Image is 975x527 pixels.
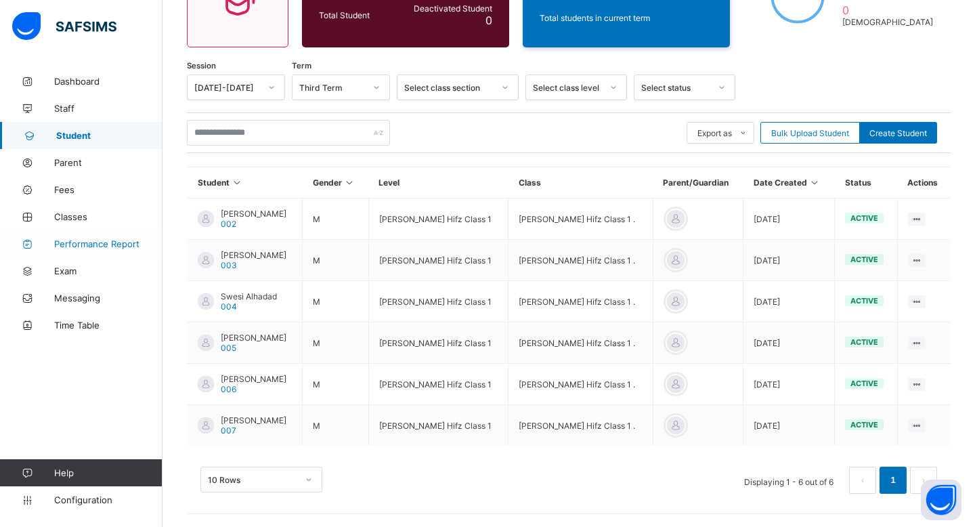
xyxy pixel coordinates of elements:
td: [DATE] [743,364,835,405]
td: [PERSON_NAME] Hifz Class 1 [368,198,508,240]
span: active [850,379,878,388]
span: Dashboard [54,76,162,87]
th: Date Created [743,167,835,198]
span: 006 [221,384,236,394]
td: M [303,322,368,364]
span: Configuration [54,494,162,505]
button: prev page [849,467,876,494]
td: [DATE] [743,322,835,364]
span: active [850,213,878,223]
div: Third Term [299,83,365,93]
div: Total Student [316,7,398,24]
i: Sort in Ascending Order [344,177,355,188]
td: [PERSON_NAME] Hifz Class 1 . [508,322,653,364]
td: M [303,240,368,281]
span: [DEMOGRAPHIC_DATA] [842,17,934,27]
div: Select class level [533,83,602,93]
button: next page [910,467,937,494]
td: M [303,405,368,446]
td: [PERSON_NAME] Hifz Class 1 [368,405,508,446]
li: 下一页 [910,467,937,494]
td: M [303,281,368,322]
div: [DATE]-[DATE] [194,83,260,93]
span: Staff [54,103,162,114]
td: [PERSON_NAME] Hifz Class 1 . [508,364,653,405]
span: 003 [221,260,237,270]
th: Student [188,167,303,198]
span: Parent [54,157,162,168]
span: 0 [842,3,934,17]
span: Exam [54,266,162,276]
td: [PERSON_NAME] Hifz Class 1 . [508,198,653,240]
div: Select class section [404,83,494,93]
span: Bulk Upload Student [771,128,849,138]
span: [PERSON_NAME] [221,250,286,260]
span: Session [187,61,216,70]
td: [DATE] [743,198,835,240]
li: 上一页 [849,467,876,494]
td: [PERSON_NAME] Hifz Class 1 [368,322,508,364]
span: 005 [221,343,236,353]
th: Gender [303,167,368,198]
span: Messaging [54,293,162,303]
th: Class [508,167,653,198]
td: [PERSON_NAME] Hifz Class 1 . [508,281,653,322]
span: Time Table [54,320,162,331]
i: Sort in Ascending Order [232,177,243,188]
span: active [850,337,878,347]
span: Help [54,467,162,478]
span: 004 [221,301,237,312]
td: [PERSON_NAME] Hifz Class 1 [368,240,508,281]
span: [PERSON_NAME] [221,374,286,384]
th: Level [368,167,508,198]
span: [PERSON_NAME] [221,209,286,219]
span: Fees [54,184,162,195]
td: [DATE] [743,405,835,446]
span: 002 [221,219,236,229]
td: [PERSON_NAME] Hifz Class 1 [368,364,508,405]
span: Term [292,61,311,70]
span: Create Student [869,128,927,138]
li: Displaying 1 - 6 out of 6 [734,467,844,494]
span: [PERSON_NAME] [221,333,286,343]
div: Select status [641,83,710,93]
img: safsims [12,12,116,41]
span: Performance Report [54,238,162,249]
span: Student [56,130,162,141]
a: 1 [886,471,899,489]
td: [PERSON_NAME] Hifz Class 1 . [508,240,653,281]
td: M [303,198,368,240]
td: [DATE] [743,281,835,322]
td: [PERSON_NAME] Hifz Class 1 [368,281,508,322]
div: 10 Rows [208,475,297,485]
li: 1 [880,467,907,494]
td: [PERSON_NAME] Hifz Class 1 . [508,405,653,446]
span: Deactivated Student [402,3,492,14]
button: Open asap [921,480,961,520]
i: Sort in Ascending Order [809,177,821,188]
span: active [850,296,878,305]
td: M [303,364,368,405]
span: Total students in current term [540,13,713,23]
span: Classes [54,211,162,222]
span: 0 [485,14,492,27]
span: Swesi Alhadad [221,291,277,301]
td: [DATE] [743,240,835,281]
span: [PERSON_NAME] [221,415,286,425]
span: active [850,420,878,429]
th: Actions [897,167,951,198]
span: active [850,255,878,264]
th: Parent/Guardian [653,167,743,198]
span: Export as [697,128,732,138]
th: Status [835,167,897,198]
span: 007 [221,425,236,436]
